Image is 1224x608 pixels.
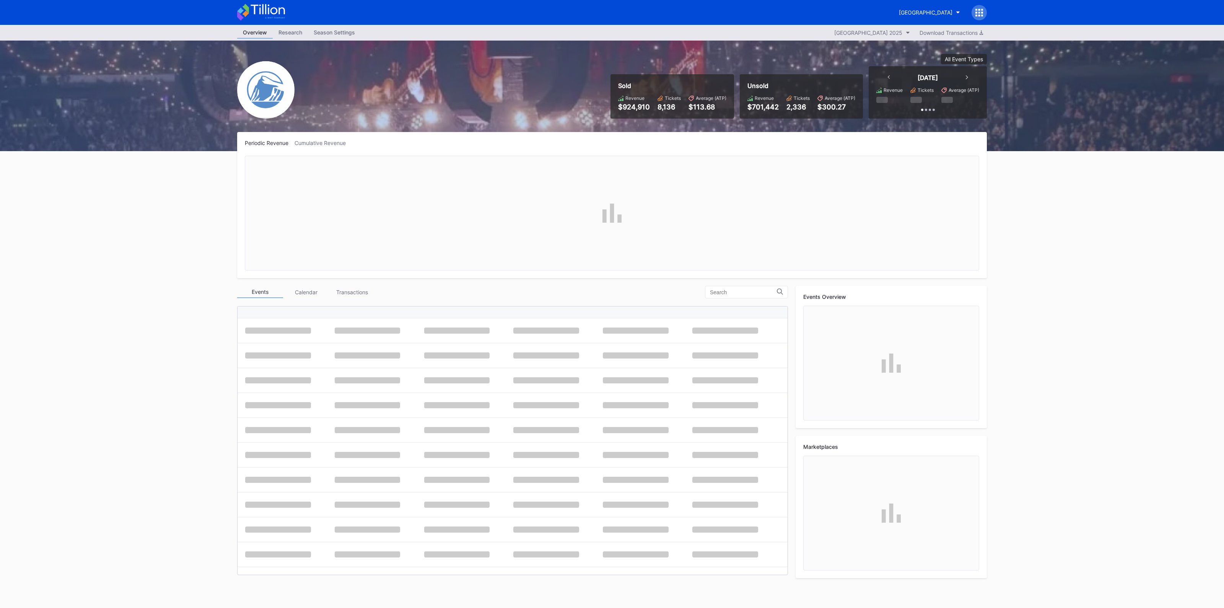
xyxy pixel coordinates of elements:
div: Revenue [625,95,645,101]
a: Research [273,27,308,39]
div: Tickets [665,95,681,101]
div: Average (ATP) [696,95,726,101]
div: 2,336 [786,103,810,111]
div: Events Overview [803,293,979,300]
div: Average (ATP) [949,87,979,93]
div: Research [273,27,308,38]
div: [GEOGRAPHIC_DATA] [899,9,952,16]
div: Tickets [918,87,934,93]
div: Events [237,286,283,298]
button: [GEOGRAPHIC_DATA] [893,5,966,20]
div: $701,442 [747,103,779,111]
div: [DATE] [918,74,938,82]
div: Download Transactions [920,29,983,36]
div: Revenue [884,87,903,93]
a: Overview [237,27,273,39]
div: Unsold [747,82,855,90]
button: Download Transactions [916,28,987,38]
div: All Event Types [945,56,983,62]
div: $113.68 [688,103,726,111]
div: Sold [618,82,726,90]
button: All Event Types [941,54,987,64]
a: Season Settings [308,27,361,39]
div: Cumulative Revenue [295,140,352,146]
div: $924,910 [618,103,650,111]
div: Tickets [794,95,810,101]
div: Average (ATP) [825,95,855,101]
div: Periodic Revenue [245,140,295,146]
img: Devils-Logo.png [237,61,295,119]
div: Transactions [329,286,375,298]
div: 8,136 [658,103,681,111]
div: Marketplaces [803,443,979,450]
div: Season Settings [308,27,361,38]
div: $300.27 [817,103,855,111]
div: Calendar [283,286,329,298]
div: [GEOGRAPHIC_DATA] 2025 [834,29,902,36]
input: Search [710,289,777,295]
div: Revenue [755,95,774,101]
button: [GEOGRAPHIC_DATA] 2025 [830,28,914,38]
